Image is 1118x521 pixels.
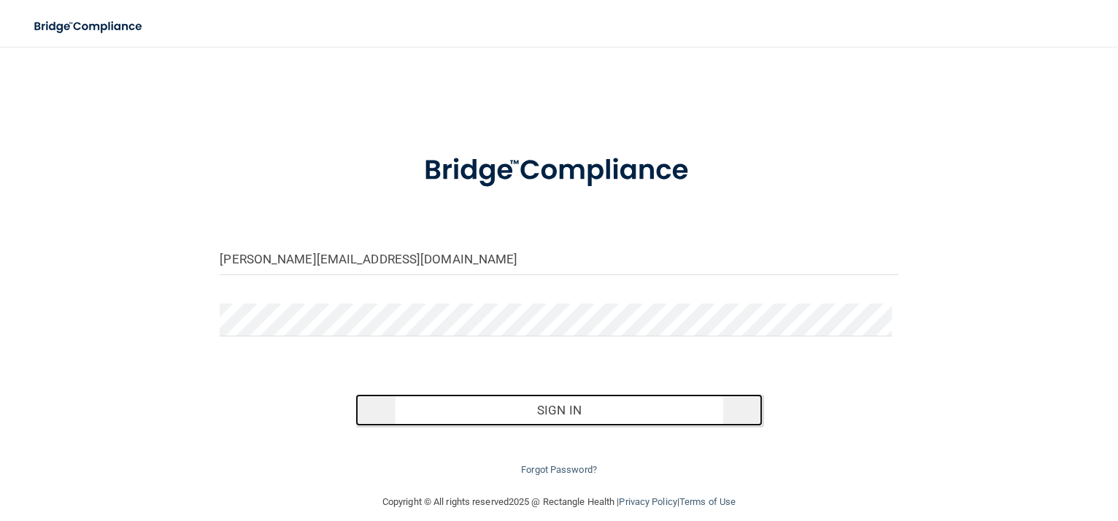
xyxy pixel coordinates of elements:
input: Email [220,242,898,275]
a: Privacy Policy [619,496,676,507]
a: Forgot Password? [521,464,597,475]
img: bridge_compliance_login_screen.278c3ca4.svg [22,12,156,42]
button: Sign In [355,394,763,426]
a: Terms of Use [679,496,736,507]
img: bridge_compliance_login_screen.278c3ca4.svg [395,134,723,207]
